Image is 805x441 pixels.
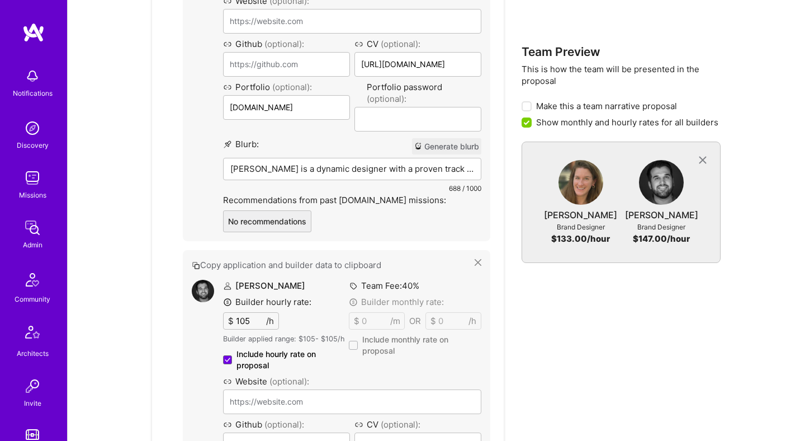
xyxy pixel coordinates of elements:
[633,233,690,245] div: $ 147.00 /hour
[522,45,721,59] h3: Team Preview
[21,65,44,87] img: bell
[22,22,45,43] img: logo
[354,81,481,105] label: Portfolio password
[223,376,481,387] label: Website
[381,419,420,430] span: (optional):
[430,315,436,327] span: $
[625,209,698,221] div: [PERSON_NAME]
[223,210,311,232] button: No recommendations
[19,189,46,201] div: Missions
[223,280,305,291] label: [PERSON_NAME]
[230,163,474,175] p: [PERSON_NAME] is a dynamic designer with a proven track record of creating bold, high-impact visu...
[21,167,44,189] img: teamwork
[468,315,476,327] span: /h
[354,419,481,430] label: CV
[522,63,721,87] p: This is how the team will be presented in the proposal
[272,82,312,92] span: (optional):
[23,239,42,251] div: Admin
[223,334,349,344] p: Builder applied range: $ 105 - $ 105 /h
[536,100,677,112] span: Make this a team narrative proposal
[412,138,481,154] button: Generate blurb
[264,419,304,430] span: (optional):
[223,81,350,93] label: Portfolio
[269,376,309,387] span: (optional):
[223,138,259,154] label: Blurb :
[558,160,603,205] img: User Avatar
[223,9,481,34] input: https://website.com
[349,296,444,308] label: Builder monthly rate:
[359,313,390,329] input: XX
[192,280,214,302] img: User Avatar
[17,348,49,359] div: Architects
[19,321,46,348] img: Architects
[637,221,685,233] div: Brand Designer
[21,117,44,139] img: discovery
[381,39,420,49] span: (optional):
[228,315,234,327] span: $
[236,349,349,371] span: Include hourly rate on proposal
[13,87,53,99] div: Notifications
[19,266,46,293] img: Community
[536,116,718,128] span: Show monthly and hourly rates for all builders
[223,182,481,194] div: 688 / 1000
[414,142,422,150] i: icon CrystalBall
[544,209,617,221] div: [PERSON_NAME]
[354,38,481,50] label: CV
[362,334,481,356] span: Include monthly rate on proposal
[17,139,49,151] div: Discovery
[696,154,709,167] i: icon CloseGray
[436,313,468,329] input: XX
[349,280,419,292] label: Team Fee: 40 %
[409,315,421,327] div: OR
[192,261,200,270] i: icon Copy
[639,160,684,205] img: User Avatar
[557,221,605,233] div: Brand Designer
[354,315,359,327] span: $
[223,52,350,77] input: https://github.com
[367,93,406,104] span: (optional):
[475,259,481,266] i: icon Close
[266,315,274,327] span: /h
[223,390,481,414] input: https://website.com
[551,233,610,245] div: $ 133.00 /hour
[223,194,481,206] label: Recommendations from past [DOMAIN_NAME] missions:
[558,160,603,209] a: User Avatar
[390,315,400,327] span: /m
[234,313,266,329] input: XX
[24,397,41,409] div: Invite
[223,419,350,430] label: Github
[223,296,311,308] label: Builder hourly rate:
[21,217,44,239] img: admin teamwork
[639,160,684,209] a: User Avatar
[223,38,350,50] label: Github
[264,39,304,49] span: (optional):
[15,293,50,305] div: Community
[21,375,44,397] img: Invite
[192,259,475,271] button: Copy application and builder data to clipboard
[26,429,39,440] img: tokens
